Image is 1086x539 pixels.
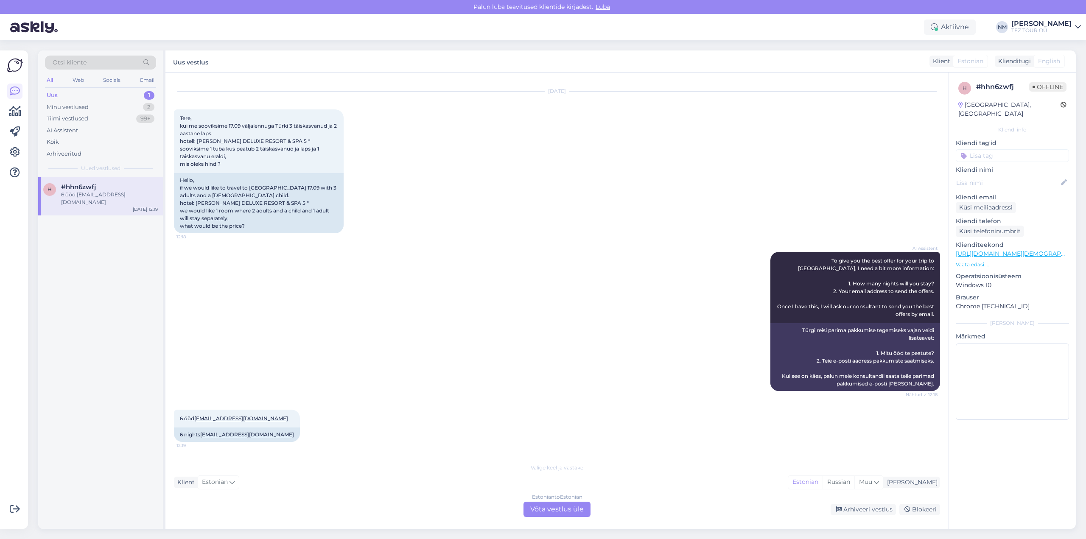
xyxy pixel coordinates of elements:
div: NM [996,21,1008,33]
div: Uus [47,91,58,100]
div: Küsi meiliaadressi [956,202,1016,213]
input: Lisa nimi [956,178,1059,187]
div: Email [138,75,156,86]
span: 12:19 [176,442,208,449]
div: All [45,75,55,86]
div: Web [71,75,86,86]
div: [PERSON_NAME] [956,319,1069,327]
div: Kõik [47,138,59,146]
div: Küsi telefoninumbrit [956,226,1024,237]
div: 6 ööd [EMAIL_ADDRESS][DOMAIN_NAME] [61,191,158,206]
div: Türgi reisi parima pakkumise tegemiseks vajan veidi lisateavet: 1. Mitu ööd te peatute? 2. Teie e... [770,323,940,391]
p: Chrome [TECHNICAL_ID] [956,302,1069,311]
p: Brauser [956,293,1069,302]
span: Nähtud ✓ 12:18 [906,391,938,398]
p: Windows 10 [956,281,1069,290]
div: Kliendi info [956,126,1069,134]
p: Operatsioonisüsteem [956,272,1069,281]
p: Kliendi telefon [956,217,1069,226]
div: Aktiivne [924,20,976,35]
p: Kliendi nimi [956,165,1069,174]
a: [EMAIL_ADDRESS][DOMAIN_NAME] [194,415,288,422]
div: AI Assistent [47,126,78,135]
div: Estonian to Estonian [532,493,582,501]
span: Uued vestlused [81,165,120,172]
span: Offline [1029,82,1066,92]
div: Klient [174,478,195,487]
p: Klienditeekond [956,240,1069,249]
div: Arhiveeri vestlus [831,504,896,515]
label: Uus vestlus [173,56,208,67]
div: Estonian [788,476,823,489]
span: Tere, kui me sooviksime 17.09 väljalennuga Türki 3 täiskasvanud ja 2 aastane laps. hotell: [PERSO... [180,115,338,167]
a: [PERSON_NAME]TEZ TOUR OÜ [1011,20,1081,34]
div: Arhiveeritud [47,150,81,158]
div: Blokeeri [899,504,940,515]
div: [DATE] 12:19 [133,206,158,212]
div: 99+ [136,115,154,123]
span: Muu [859,478,872,486]
div: Hello, if we would like to travel to [GEOGRAPHIC_DATA] 17.09 with 3 adults and a [DEMOGRAPHIC_DAT... [174,173,344,233]
span: 6 ööd [180,415,288,422]
div: Tiimi vestlused [47,115,88,123]
p: Vaata edasi ... [956,261,1069,268]
span: English [1038,57,1060,66]
span: h [48,186,52,193]
div: Klienditugi [995,57,1031,66]
span: 12:18 [176,234,208,240]
span: Luba [593,3,613,11]
div: # hhn6zwfj [976,82,1029,92]
p: Märkmed [956,332,1069,341]
div: Klient [929,57,950,66]
img: Askly Logo [7,57,23,73]
div: Valige keel ja vastake [174,464,940,472]
div: [PERSON_NAME] [1011,20,1072,27]
div: 1 [144,91,154,100]
span: h [963,85,967,91]
div: 6 nights [174,427,300,442]
span: AI Assistent [906,245,938,251]
div: Võta vestlus üle [523,502,591,517]
span: Estonian [202,478,228,487]
p: Kliendi tag'id [956,139,1069,148]
div: Russian [823,476,854,489]
div: Minu vestlused [47,103,89,112]
div: Socials [101,75,122,86]
div: [PERSON_NAME] [884,478,938,487]
span: #hhn6zwfj [61,183,96,191]
input: Lisa tag [956,149,1069,162]
p: Kliendi email [956,193,1069,202]
div: [GEOGRAPHIC_DATA], [GEOGRAPHIC_DATA] [958,101,1061,118]
span: Estonian [957,57,983,66]
div: [DATE] [174,87,940,95]
span: Otsi kliente [53,58,87,67]
div: 2 [143,103,154,112]
span: To give you the best offer for your trip to [GEOGRAPHIC_DATA], I need a bit more information: 1. ... [777,257,935,317]
div: TEZ TOUR OÜ [1011,27,1072,34]
a: [EMAIL_ADDRESS][DOMAIN_NAME] [200,431,294,438]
